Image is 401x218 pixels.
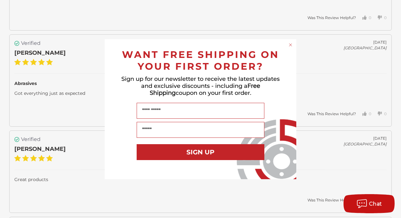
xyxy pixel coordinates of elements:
span: WANT FREE SHIPPING ON YOUR FIRST ORDER? [122,49,279,72]
button: Close dialog [287,42,294,48]
span: Sign up for our newsletter to receive the latest updates and exclusive discounts - including a co... [121,75,280,96]
span: Chat [369,201,382,207]
span: Free Shipping [150,82,260,96]
button: Chat [344,194,395,213]
button: SIGN UP [137,144,264,160]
